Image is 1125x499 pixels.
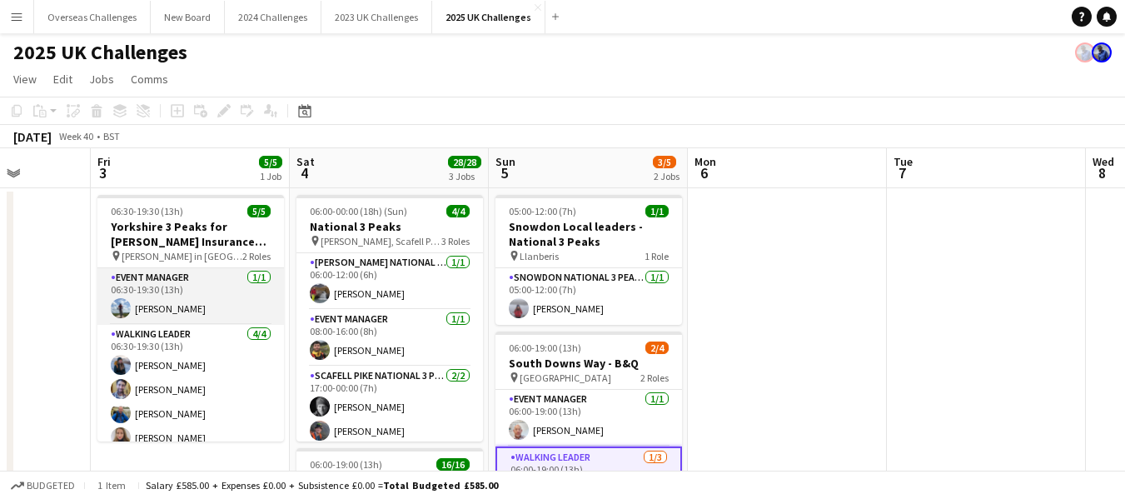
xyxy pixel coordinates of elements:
span: 2 Roles [640,372,669,384]
div: 1 Job [260,170,281,182]
app-card-role: Scafell Pike National 3 Peaks Walking Leader2/217:00-00:00 (7h)[PERSON_NAME][PERSON_NAME] [296,367,483,447]
span: 3/5 [653,156,676,168]
button: 2025 UK Challenges [432,1,545,33]
div: 3 Jobs [449,170,480,182]
span: [PERSON_NAME], Scafell Pike and Snowdon [321,235,441,247]
a: Jobs [82,68,121,90]
div: BST [103,130,120,142]
a: Comms [124,68,175,90]
span: View [13,72,37,87]
span: 06:30-19:30 (13h) [111,205,183,217]
button: 2024 Challenges [225,1,321,33]
app-job-card: 06:30-19:30 (13h)5/5Yorkshire 3 Peaks for [PERSON_NAME] Insurance Group [PERSON_NAME] in [GEOGRAP... [97,195,284,442]
app-card-role: Event Manager1/108:00-16:00 (8h)[PERSON_NAME] [296,310,483,367]
span: [PERSON_NAME] in [GEOGRAPHIC_DATA] [122,250,242,262]
span: Sun [495,154,515,169]
span: 06:00-19:00 (13h) [310,458,382,471]
span: 05:00-12:00 (7h) [509,205,576,217]
span: Wed [1093,154,1114,169]
span: 4 [294,163,315,182]
span: 5/5 [259,156,282,168]
button: New Board [151,1,225,33]
span: 6 [692,163,716,182]
span: 3 Roles [441,235,470,247]
span: 1/1 [645,205,669,217]
span: [GEOGRAPHIC_DATA] [520,372,611,384]
app-card-role: Snowdon National 3 Peaks Walking Leader1/105:00-12:00 (7h)[PERSON_NAME] [495,268,682,325]
h3: Snowdon Local leaders - National 3 Peaks [495,219,682,249]
span: 1 Role [645,250,669,262]
span: 4/4 [446,205,470,217]
h1: 2025 UK Challenges [13,40,187,65]
div: 2 Jobs [654,170,679,182]
span: Comms [131,72,168,87]
span: 3 [95,163,111,182]
a: View [7,68,43,90]
span: 5/5 [247,205,271,217]
app-card-role: [PERSON_NAME] National 3 Peaks Walking Leader1/106:00-12:00 (6h)[PERSON_NAME] [296,253,483,310]
span: 5 [493,163,515,182]
span: Sat [296,154,315,169]
h3: Yorkshire 3 Peaks for [PERSON_NAME] Insurance Group [97,219,284,249]
a: Edit [47,68,79,90]
span: 06:00-00:00 (18h) (Sun) [310,205,407,217]
span: Budgeted [27,480,75,492]
span: 06:00-19:00 (13h) [509,342,581,354]
app-card-role: Walking Leader4/406:30-19:30 (13h)[PERSON_NAME][PERSON_NAME][PERSON_NAME][PERSON_NAME] [97,325,284,454]
span: 16/16 [436,458,470,471]
app-card-role: Event Manager1/106:00-19:00 (13h)[PERSON_NAME] [495,390,682,447]
span: Mon [694,154,716,169]
div: Salary £585.00 + Expenses £0.00 + Subsistence £0.00 = [146,479,498,492]
span: 7 [891,163,913,182]
span: Tue [894,154,913,169]
app-user-avatar: Andy Baker [1092,42,1112,62]
button: Budgeted [8,477,77,495]
span: Fri [97,154,111,169]
button: Overseas Challenges [34,1,151,33]
div: [DATE] [13,128,52,145]
button: 2023 UK Challenges [321,1,432,33]
app-job-card: 05:00-12:00 (7h)1/1Snowdon Local leaders - National 3 Peaks Llanberis1 RoleSnowdon National 3 Pea... [495,195,682,325]
span: 1 item [92,479,132,492]
app-job-card: 06:00-00:00 (18h) (Sun)4/4National 3 Peaks [PERSON_NAME], Scafell Pike and Snowdon3 Roles[PERSON_... [296,195,483,442]
span: 2/4 [645,342,669,354]
span: 2 Roles [242,250,271,262]
span: 28/28 [448,156,481,168]
h3: National 3 Peaks [296,219,483,234]
h3: South Downs Way - B&Q [495,356,682,371]
app-user-avatar: Andy Baker [1075,42,1095,62]
span: Llanberis [520,250,559,262]
span: Total Budgeted £585.00 [383,479,498,492]
app-card-role: Event Manager1/106:30-19:30 (13h)[PERSON_NAME] [97,268,284,325]
span: 8 [1090,163,1114,182]
span: Edit [53,72,72,87]
span: Jobs [89,72,114,87]
span: Week 40 [55,130,97,142]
